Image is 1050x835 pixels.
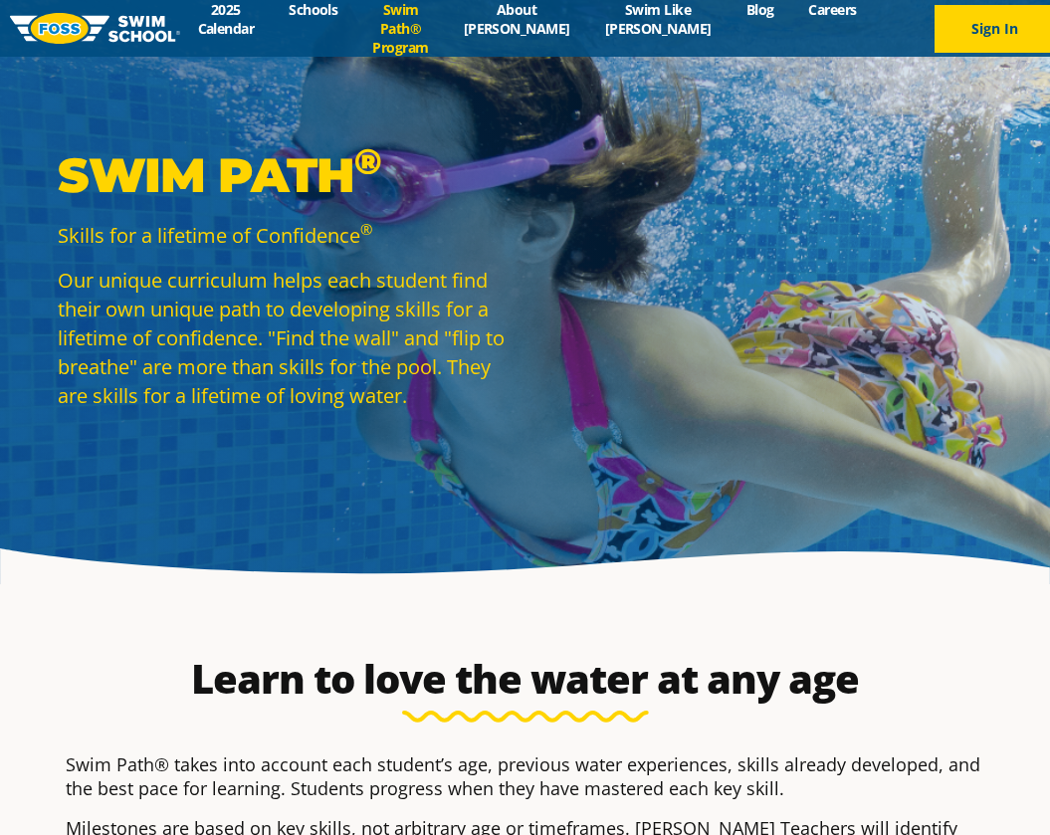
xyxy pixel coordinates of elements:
h2: Learn to love the water at any age [56,655,995,703]
sup: ® [360,219,372,239]
p: Swim Path [58,145,516,205]
img: FOSS Swim School Logo [10,13,180,44]
p: Our unique curriculum helps each student find their own unique path to developing skills for a li... [58,266,516,410]
p: Swim Path® takes into account each student’s age, previous water experiences, skills already deve... [66,752,985,800]
sup: ® [354,139,381,183]
p: Skills for a lifetime of Confidence [58,221,516,250]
